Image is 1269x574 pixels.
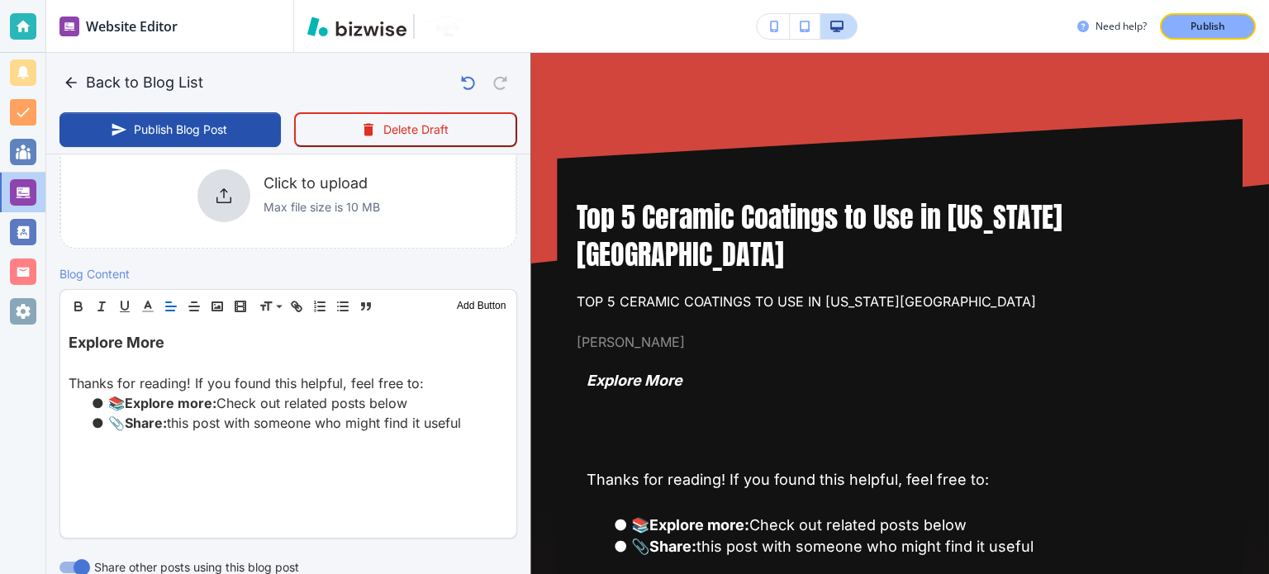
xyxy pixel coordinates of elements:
strong: Explore more: [125,395,216,411]
h2: Blog Content [59,265,130,282]
img: Your Logo [421,16,466,36]
p: Top 5 Ceramic Coatings to Use in [US_STATE][GEOGRAPHIC_DATA] [577,292,1223,311]
strong: Share: [649,538,696,555]
li: 📚 Check out related posts below [88,393,508,413]
button: Add Button [453,296,510,316]
li: 📎 this post with someone who might find it useful [88,413,508,433]
button: Publish Blog Post [59,112,281,147]
span: Explore More [587,372,682,389]
strong: Share: [125,415,167,431]
p: Thanks for reading! If you found this helpful, feel free to: [587,465,1213,495]
h1: Top 5 Ceramic Coatings to Use in [US_STATE][GEOGRAPHIC_DATA] [577,198,1223,273]
img: editor icon [59,17,79,36]
button: Publish [1160,13,1256,40]
span: [PERSON_NAME] [577,331,1223,353]
li: 📎 this post with someone who might find it useful [609,536,1213,557]
button: Delete Draft [294,112,517,147]
button: Back to Blog List [59,66,210,99]
h3: Need help? [1096,19,1147,34]
li: 📚 Check out related posts below [609,515,1213,536]
div: Featured Top MediaClick to uploadMax file size is 10 MB [59,126,517,248]
p: Publish [1191,19,1225,34]
p: Thanks for reading! If you found this helpful, feel free to: [69,373,508,393]
span: Explore More [69,334,164,351]
h6: Click to upload [264,174,380,192]
h2: Website Editor [86,17,178,36]
p: Max file size is 10 MB [264,198,380,216]
strong: Explore more: [649,516,749,534]
img: Bizwise Logo [307,17,406,36]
